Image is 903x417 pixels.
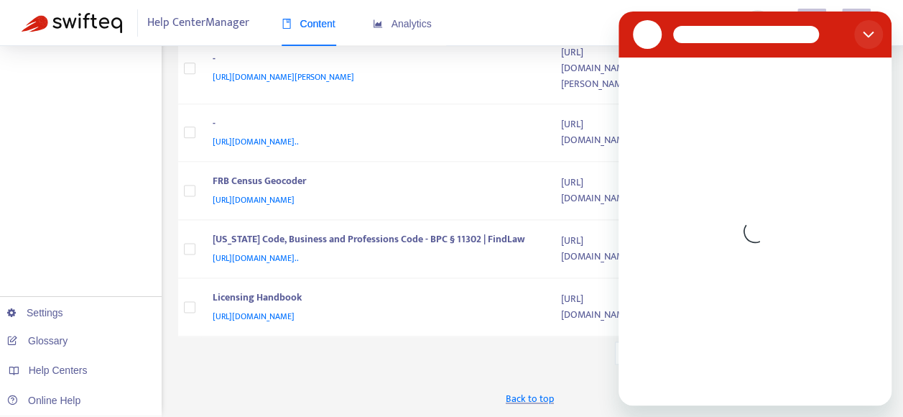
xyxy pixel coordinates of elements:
[213,173,533,192] div: FRB Census Geocoder
[213,116,533,134] div: -
[213,193,295,207] span: [URL][DOMAIN_NAME]
[213,309,295,324] span: [URL][DOMAIN_NAME]
[561,175,638,206] div: [URL][DOMAIN_NAME]
[619,12,892,405] iframe: Messaging window
[282,19,292,29] span: book
[373,18,432,29] span: Analytics
[213,70,354,84] span: [URL][DOMAIN_NAME][PERSON_NAME]
[561,291,638,323] div: [URL][DOMAIN_NAME]
[7,335,68,347] a: Glossary
[147,9,249,37] span: Help Center Manager
[213,290,533,308] div: Licensing Handbook
[282,18,335,29] span: Content
[213,134,299,149] span: [URL][DOMAIN_NAME]..
[561,116,638,148] div: [URL][DOMAIN_NAME]..
[506,391,554,406] span: Back to top
[22,13,122,33] img: Swifteq
[213,232,533,250] div: [US_STATE] Code, Business and Professions Code - BPC § 11302 | FindLaw
[7,395,80,406] a: Online Help
[7,307,63,319] a: Settings
[29,365,88,376] span: Help Centers
[561,233,638,265] div: [URL][DOMAIN_NAME]..
[373,19,383,29] span: area-chart
[213,51,533,70] div: -
[561,45,638,92] div: [URL][DOMAIN_NAME][PERSON_NAME]
[213,251,299,265] span: [URL][DOMAIN_NAME]..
